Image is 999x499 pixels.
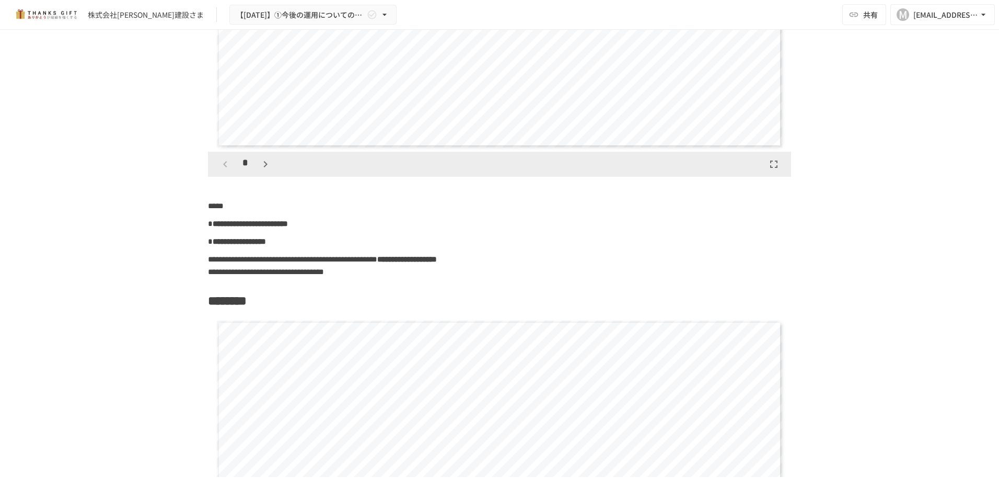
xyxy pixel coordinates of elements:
div: [EMAIL_ADDRESS][DOMAIN_NAME] [913,8,978,21]
button: M[EMAIL_ADDRESS][DOMAIN_NAME] [890,4,995,25]
button: 共有 [842,4,886,25]
span: 共有 [863,9,878,20]
div: 株式会社[PERSON_NAME]建設さま [88,9,204,20]
div: M [897,8,909,21]
span: 【[DATE]】①今後の運用についてのご案内/THANKS GIFTキックオフMTG [236,8,365,21]
img: mMP1OxWUAhQbsRWCurg7vIHe5HqDpP7qZo7fRoNLXQh [13,6,79,23]
button: 【[DATE]】①今後の運用についてのご案内/THANKS GIFTキックオフMTG [229,5,397,25]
